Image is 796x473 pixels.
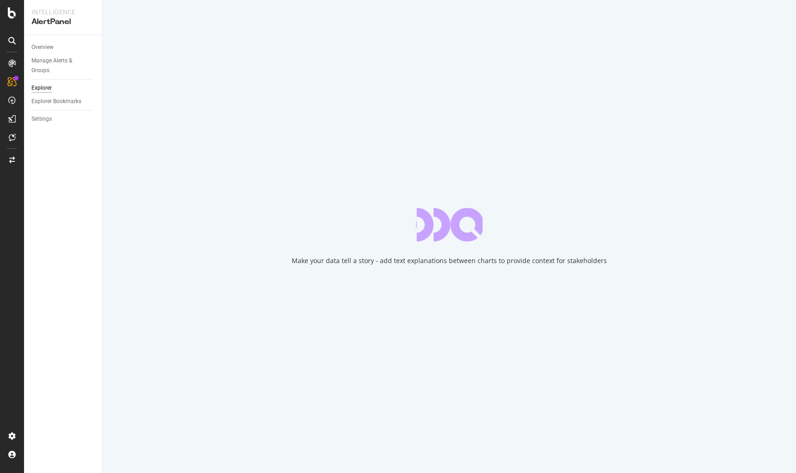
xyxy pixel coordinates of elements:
div: Make your data tell a story - add text explanations between charts to provide context for stakeho... [292,256,607,265]
a: Settings [31,114,96,124]
div: Manage Alerts & Groups [31,56,87,75]
a: Overview [31,43,96,52]
a: Manage Alerts & Groups [31,56,96,75]
div: AlertPanel [31,17,95,27]
div: animation [416,208,483,241]
div: Settings [31,114,52,124]
div: Explorer Bookmarks [31,97,81,106]
a: Explorer Bookmarks [31,97,96,106]
div: Overview [31,43,54,52]
a: Explorer [31,83,96,93]
div: Explorer [31,83,52,93]
div: Intelligence [31,7,95,17]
